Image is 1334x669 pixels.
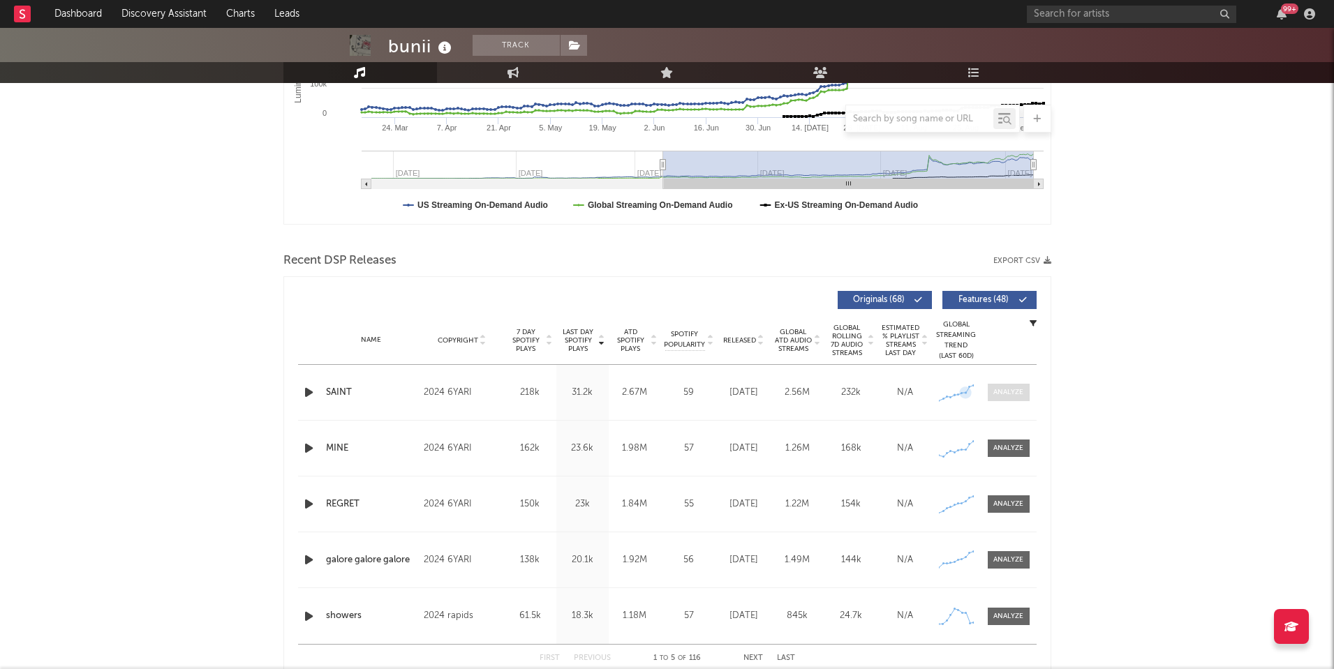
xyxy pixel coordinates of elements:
[326,497,417,511] a: REGRET
[774,386,821,400] div: 2.56M
[507,328,544,353] span: 7 Day Spotify Plays
[507,553,553,567] div: 138k
[326,335,417,345] div: Name
[828,386,875,400] div: 232k
[774,553,821,567] div: 1.49M
[639,650,716,667] div: 1 5 116
[417,200,548,210] text: US Streaming On-Demand Audio
[326,609,417,623] a: showers
[882,324,920,357] span: Estimated % Playlist Streams Last Day
[560,609,605,623] div: 18.3k
[612,497,658,511] div: 1.84M
[882,497,928,511] div: N/A
[846,114,993,125] input: Search by song name or URL
[310,80,327,88] text: 100k
[612,609,658,623] div: 1.18M
[560,553,605,567] div: 20.1k
[587,200,732,210] text: Global Streaming On-Demand Audio
[665,386,713,400] div: 59
[424,608,500,624] div: 2024 rapids
[665,497,713,511] div: 55
[507,609,553,623] div: 61.5k
[942,291,1037,309] button: Features(48)
[560,328,597,353] span: Last Day Spotify Plays
[664,329,705,350] span: Spotify Popularity
[828,553,875,567] div: 144k
[777,654,795,662] button: Last
[612,328,649,353] span: ATD Spotify Plays
[882,609,928,623] div: N/A
[774,497,821,511] div: 1.22M
[828,324,866,357] span: Global Rolling 7D Audio Streams
[882,553,928,567] div: N/A
[828,609,875,623] div: 24.7k
[774,328,813,353] span: Global ATD Audio Streams
[574,654,611,662] button: Previous
[540,654,560,662] button: First
[326,553,417,567] a: galore galore galore
[720,609,767,623] div: [DATE]
[665,553,713,567] div: 56
[665,609,713,623] div: 57
[1277,8,1287,20] button: 99+
[882,442,928,456] div: N/A
[326,386,417,400] a: SAINT
[560,386,605,400] div: 31.2k
[720,553,767,567] div: [DATE]
[774,609,821,623] div: 845k
[388,35,455,58] div: bunii
[882,386,928,400] div: N/A
[1027,6,1236,23] input: Search for artists
[438,336,478,345] span: Copyright
[665,442,713,456] div: 57
[507,497,553,511] div: 150k
[424,440,500,457] div: 2024 6YARI
[507,386,553,400] div: 218k
[828,497,875,511] div: 154k
[424,552,500,569] div: 2024 6YARI
[678,655,686,661] span: of
[660,655,668,661] span: to
[1281,3,1298,14] div: 99 +
[612,386,658,400] div: 2.67M
[560,442,605,456] div: 23.6k
[424,384,500,401] div: 2024 6YARI
[838,291,932,309] button: Originals(68)
[774,442,821,456] div: 1.26M
[951,296,1016,304] span: Features ( 48 )
[612,553,658,567] div: 1.92M
[723,336,756,345] span: Released
[612,442,658,456] div: 1.98M
[292,14,302,103] text: Luminate Daily Streams
[424,496,500,513] div: 2024 6YARI
[847,296,911,304] span: Originals ( 68 )
[720,442,767,456] div: [DATE]
[720,497,767,511] div: [DATE]
[283,253,397,269] span: Recent DSP Releases
[560,497,605,511] div: 23k
[743,654,763,662] button: Next
[828,442,875,456] div: 168k
[473,35,560,56] button: Track
[507,442,553,456] div: 162k
[774,200,918,210] text: Ex-US Streaming On-Demand Audio
[993,257,1051,265] button: Export CSV
[720,386,767,400] div: [DATE]
[326,442,417,456] a: MINE
[935,320,977,361] div: Global Streaming Trend (Last 60D)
